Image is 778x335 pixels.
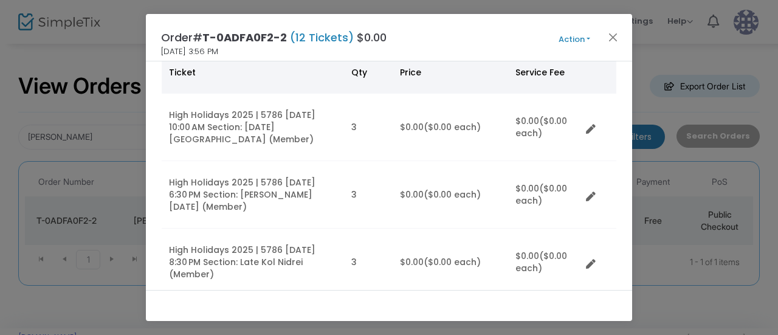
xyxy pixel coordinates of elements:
td: 3 [344,94,393,161]
span: ($0.00 each) [424,121,481,133]
td: $0.00 [508,161,581,229]
td: 3 [344,161,393,229]
span: ($0.00 each) [515,182,567,207]
span: ($0.00 each) [515,115,567,139]
td: $0.00 [393,94,508,161]
td: High Holidays 2025 | 5786 [DATE] 10:00 AM Section: [DATE][GEOGRAPHIC_DATA] (Member) [162,94,344,161]
button: Action [538,33,611,46]
span: [DATE] 3:56 PM [161,46,218,58]
span: ($0.00 each) [424,188,481,201]
td: $0.00 [508,94,581,161]
th: Price [393,51,508,94]
td: $0.00 [393,229,508,296]
td: High Holidays 2025 | 5786 [DATE] 8:30 PM Section: Late Kol Nidrei (Member) [162,229,344,296]
span: T-0ADFA0F2-2 [202,30,287,45]
th: Ticket [162,51,344,94]
th: Qty [344,51,393,94]
span: ($0.00 each) [515,250,567,274]
th: Service Fee [508,51,581,94]
td: $0.00 [393,161,508,229]
button: Close [605,29,621,45]
td: $0.00 [508,229,581,296]
span: (12 Tickets) [287,30,357,45]
td: 3 [344,229,393,296]
td: High Holidays 2025 | 5786 [DATE] 6:30 PM Section: [PERSON_NAME][DATE] (Member) [162,161,344,229]
span: ($0.00 each) [424,256,481,268]
h4: Order# $0.00 [161,29,387,46]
